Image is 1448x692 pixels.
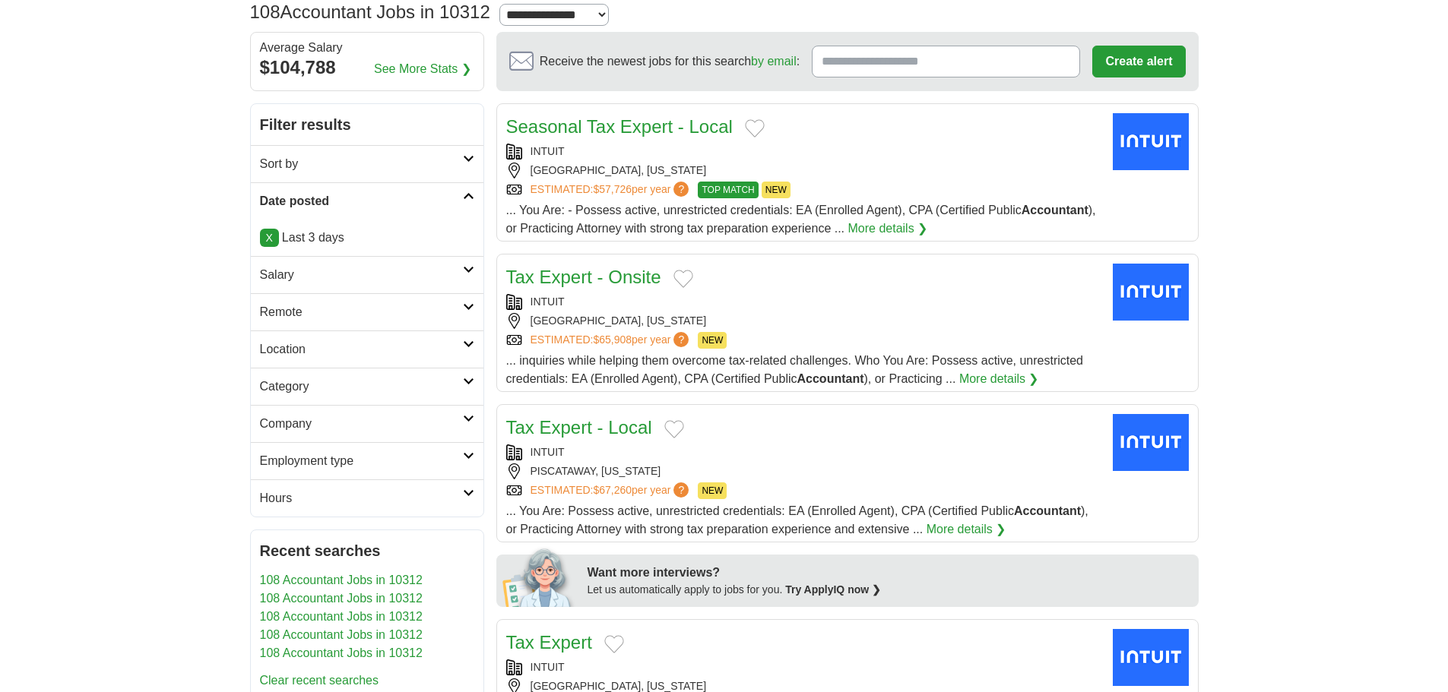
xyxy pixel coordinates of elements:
[260,628,423,641] a: 108 Accountant Jobs in 10312
[260,489,463,507] h2: Hours
[531,661,565,673] a: INTUIT
[260,415,463,433] h2: Company
[785,583,881,596] a: Try ApplyIQ now ❯
[260,574,423,586] a: 108 Accountant Jobs in 10312
[506,463,1101,479] div: PISCATAWAY, [US_STATE]
[251,368,483,405] a: Category
[251,182,483,220] a: Date posted
[673,482,689,498] span: ?
[1113,629,1189,686] img: Intuit logo
[1113,264,1189,321] img: Intuit logo
[673,332,689,347] span: ?
[588,564,1190,582] div: Want more interviews?
[260,646,423,659] a: 108 Accountant Jobs in 10312
[506,163,1101,179] div: [GEOGRAPHIC_DATA], [US_STATE]
[927,520,1006,539] a: More details ❯
[260,266,463,284] h2: Salary
[260,610,423,623] a: 108 Accountant Jobs in 10312
[251,405,483,442] a: Company
[251,330,483,368] a: Location
[797,372,864,385] strong: Accountant
[260,452,463,470] h2: Employment type
[250,2,490,22] h1: Accountant Jobs in 10312
[1014,504,1081,517] strong: Accountant
[506,204,1096,235] span: ... You Are: - Possess active, unrestricted credentials: EA (Enrolled Agent), CPA (Certified Publ...
[251,104,483,145] h2: Filter results
[260,378,463,396] h2: Category
[593,183,632,195] span: $57,726
[531,295,565,308] a: INTUIT
[502,546,576,607] img: apply-iq-scientist.png
[540,52,800,71] span: Receive the newest jobs for this search :
[260,674,379,687] a: Clear recent searches
[260,229,474,247] p: Last 3 days
[506,313,1101,329] div: [GEOGRAPHIC_DATA], [US_STATE]
[959,370,1039,388] a: More details ❯
[260,54,474,81] div: $104,788
[593,333,632,346] span: $65,908
[251,479,483,517] a: Hours
[260,592,423,605] a: 108 Accountant Jobs in 10312
[698,482,727,499] span: NEW
[506,267,661,287] a: Tax Expert - Onsite
[260,539,474,562] h2: Recent searches
[531,145,565,157] a: INTUIT
[1022,204,1088,216] strong: Accountant
[506,632,592,653] a: Tax Expert
[762,182,791,198] span: NEW
[251,293,483,330] a: Remote
[698,332,727,349] span: NEW
[673,182,689,197] span: ?
[531,446,565,458] a: INTUIT
[698,182,758,198] span: TOP MATCH
[260,155,463,173] h2: Sort by
[260,229,279,247] a: X
[673,270,693,288] button: Add to favorite jobs
[260,192,463,210] h2: Date posted
[848,220,928,238] a: More details ❯
[506,504,1088,536] span: ... You Are: Possess active, unrestricted credentials: EA (Enrolled Agent), CPA (Certified Public...
[260,340,463,359] h2: Location
[531,182,692,198] a: ESTIMATED:$57,726per year?
[1113,113,1189,170] img: Intuit logo
[531,332,692,349] a: ESTIMATED:$65,908per year?
[593,484,632,496] span: $67,260
[251,256,483,293] a: Salary
[506,354,1084,385] span: ... inquiries while helping them overcome tax-related challenges. Who You Are: Possess active, un...
[531,482,692,499] a: ESTIMATED:$67,260per year?
[260,303,463,321] h2: Remote
[251,442,483,479] a: Employment type
[251,145,483,182] a: Sort by
[745,119,765,137] button: Add to favorite jobs
[260,42,474,54] div: Average Salary
[588,582,1190,598] div: Let us automatically apply to jobs for you.
[1113,414,1189,471] img: Intuit logo
[506,116,733,137] a: Seasonal Tax Expert - Local
[506,417,652,438] a: Tax Expert - Local
[604,635,624,653] button: Add to favorite jobs
[751,55,797,68] a: by email
[664,420,684,438] button: Add to favorite jobs
[374,60,471,78] a: See More Stats ❯
[1092,46,1185,77] button: Create alert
